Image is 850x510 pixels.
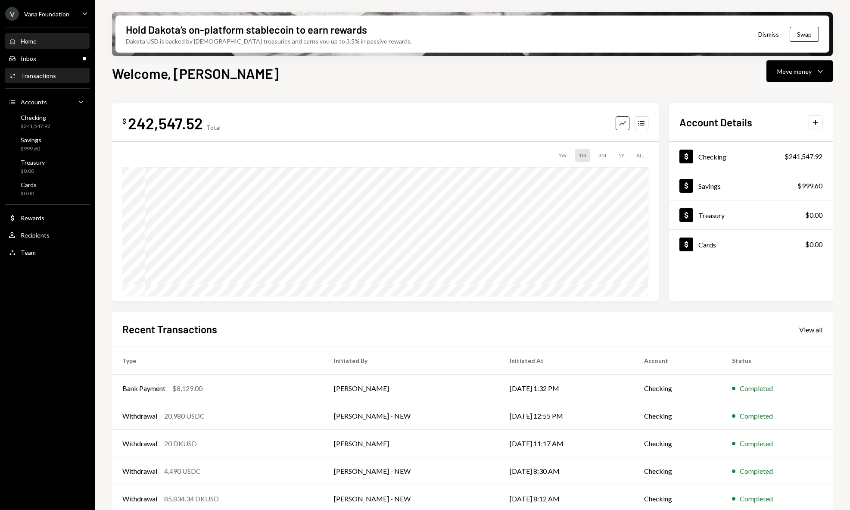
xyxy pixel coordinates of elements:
a: Treasury$0.00 [5,156,90,177]
th: Initiated At [499,347,634,375]
td: Checking [634,402,722,430]
a: Transactions [5,68,90,83]
td: [DATE] 8:30 AM [499,457,634,485]
div: Recipients [21,232,50,239]
td: [PERSON_NAME] - NEW [324,457,499,485]
div: Withdrawal [122,466,157,476]
div: Hold Dakota’s on-platform stablecoin to earn rewards [126,22,367,37]
td: Checking [634,457,722,485]
div: Transactions [21,72,56,79]
div: Withdrawal [122,411,157,421]
div: Completed [740,438,773,449]
div: $0.00 [21,168,45,175]
div: Bank Payment [122,383,165,394]
div: 20 DKUSD [164,438,197,449]
td: [DATE] 11:17 AM [499,430,634,457]
div: $0.00 [805,210,822,220]
td: [DATE] 1:32 PM [499,375,634,402]
div: 1M [575,149,590,162]
a: Accounts [5,94,90,110]
div: $8,129.00 [172,383,202,394]
a: Checking$241,547.92 [5,111,90,132]
div: $0.00 [21,190,37,197]
div: Cards [698,241,716,249]
a: Team [5,244,90,260]
div: ALL [633,149,648,162]
div: Total [206,124,221,131]
a: Recipients [5,227,90,243]
div: Vana Foundation [24,10,69,18]
a: Rewards [5,210,90,225]
div: V [5,7,19,21]
button: Swap [790,27,819,42]
div: Team [21,249,36,256]
a: Cards$0.00 [669,230,833,259]
td: [PERSON_NAME] [324,430,499,457]
td: [PERSON_NAME] - NEW [324,402,499,430]
div: 3M [595,149,610,162]
td: Checking [634,430,722,457]
div: 20,980 USDC [164,411,205,421]
td: [DATE] 12:55 PM [499,402,634,430]
div: $0.00 [805,239,822,250]
div: Completed [740,494,773,504]
div: Treasury [698,211,725,219]
div: Withdrawal [122,438,157,449]
div: Checking [21,114,50,121]
button: Dismiss [747,24,790,44]
a: Savings$999.60 [5,134,90,154]
th: Type [112,347,324,375]
a: Treasury$0.00 [669,200,833,229]
div: 1Y [615,149,628,162]
div: Dakota USD is backed by [DEMOGRAPHIC_DATA] treasuries and earns you up to 3.5% in passive rewards. [126,37,412,46]
div: Completed [740,383,773,394]
div: Withdrawal [122,494,157,504]
div: 1W [555,149,570,162]
div: $999.60 [797,181,822,191]
div: Home [21,38,37,45]
div: Treasury [21,159,45,166]
a: Checking$241,547.92 [669,142,833,171]
td: Checking [634,375,722,402]
a: Savings$999.60 [669,171,833,200]
div: Accounts [21,98,47,106]
div: $999.60 [21,145,41,153]
a: Home [5,33,90,49]
button: Move money [766,60,833,82]
div: $ [122,117,126,125]
div: Cards [21,181,37,188]
div: 85,834.34 DKUSD [164,494,219,504]
div: Rewards [21,214,44,222]
div: $241,547.92 [785,151,822,162]
th: Account [634,347,722,375]
div: Savings [21,136,41,144]
h2: Account Details [679,115,752,129]
div: Move money [777,67,812,76]
h1: Welcome, [PERSON_NAME] [112,65,279,82]
a: View all [799,325,822,334]
a: Cards$0.00 [5,178,90,199]
th: Status [722,347,833,375]
div: Inbox [21,55,36,62]
h2: Recent Transactions [122,322,217,336]
td: [PERSON_NAME] [324,375,499,402]
div: Completed [740,411,773,421]
div: Savings [698,182,721,190]
div: 242,547.52 [128,113,203,133]
a: Inbox [5,50,90,66]
div: Completed [740,466,773,476]
div: $241,547.92 [21,123,50,130]
div: 4,490 USDC [164,466,201,476]
th: Initiated By [324,347,499,375]
div: Checking [698,153,726,161]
